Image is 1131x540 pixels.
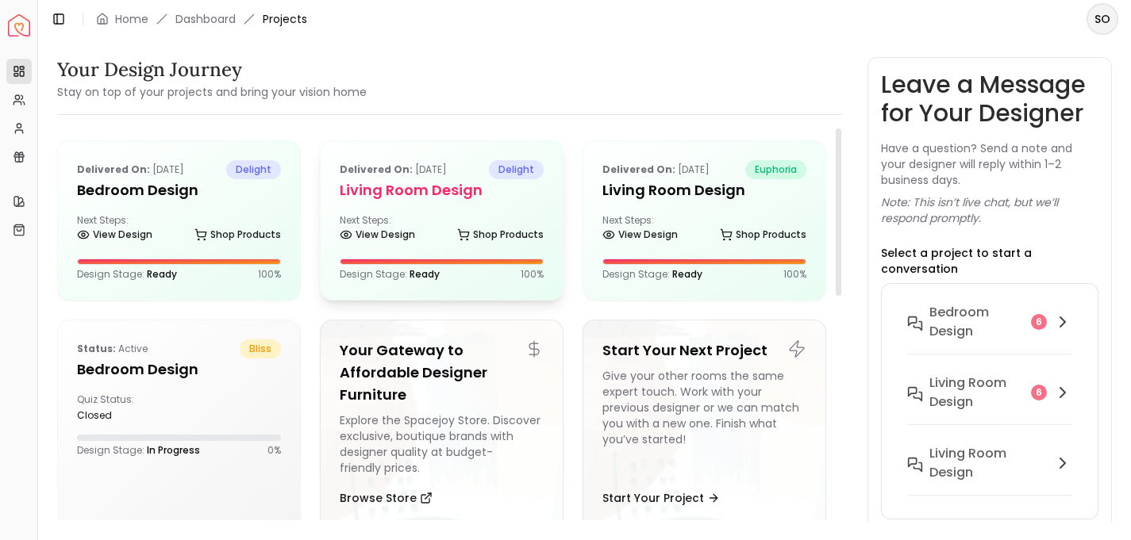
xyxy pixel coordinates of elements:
[8,14,30,36] img: Spacejoy Logo
[929,373,1025,412] h6: Living Room design
[602,160,710,179] p: [DATE]
[77,160,184,179] p: [DATE]
[340,179,544,201] h5: Living Room design
[340,412,544,476] div: Explore the Spacejoy Store. Discover exclusive, boutique brands with designer quality at budget-f...
[602,482,720,514] button: Start Your Project
[672,267,702,281] span: Ready
[147,443,200,457] span: In Progress
[77,409,172,422] div: closed
[745,160,806,179] span: euphoria
[263,11,307,27] span: Projects
[240,339,281,358] span: bliss
[258,268,281,281] p: 100 %
[602,368,806,476] div: Give your other rooms the same expert touch. Work with your previous designer or we can match you...
[410,267,440,281] span: Ready
[57,84,367,100] small: Stay on top of your projects and bring your vision home
[929,444,1047,482] h6: Living Room Design
[881,194,1098,226] p: Note: This isn’t live chat, but we’ll respond promptly.
[583,320,826,534] a: Start Your Next ProjectGive your other rooms the same expert touch. Work with your previous desig...
[77,179,281,201] h5: Bedroom design
[96,11,307,27] nav: breadcrumb
[147,267,177,281] span: Ready
[881,245,1098,277] p: Select a project to start a conversation
[929,303,1025,341] h6: Bedroom design
[77,358,281,381] h5: Bedroom Design
[340,160,447,179] p: [DATE]
[77,393,172,422] div: Quiz Status:
[489,160,544,179] span: delight
[77,163,150,176] b: Delivered on:
[881,71,1098,128] h3: Leave a Message for Your Designer
[340,482,433,514] button: Browse Store
[521,268,544,281] p: 100 %
[77,342,116,355] b: Status:
[894,297,1085,367] button: Bedroom design6
[783,268,806,281] p: 100 %
[1031,314,1047,330] div: 6
[720,224,806,246] a: Shop Products
[1088,5,1117,33] span: SO
[602,163,675,176] b: Delivered on:
[8,14,30,36] a: Spacejoy
[602,224,678,246] a: View Design
[77,444,200,457] p: Design Stage:
[881,140,1098,188] p: Have a question? Send a note and your designer will reply within 1–2 business days.
[894,367,1085,438] button: Living Room design6
[340,224,415,246] a: View Design
[57,57,367,82] h3: Your Design Journey
[340,163,413,176] b: Delivered on:
[340,268,440,281] p: Design Stage:
[77,214,281,246] div: Next Steps:
[320,320,564,534] a: Your Gateway to Affordable Designer FurnitureExplore the Spacejoy Store. Discover exclusive, bout...
[77,224,152,246] a: View Design
[115,11,148,27] a: Home
[267,444,281,457] p: 0 %
[1031,385,1047,400] div: 6
[602,268,702,281] p: Design Stage:
[175,11,236,27] a: Dashboard
[194,224,281,246] a: Shop Products
[340,339,544,406] h5: Your Gateway to Affordable Designer Furniture
[77,268,177,281] p: Design Stage:
[457,224,544,246] a: Shop Products
[602,179,806,201] h5: Living Room Design
[602,214,806,246] div: Next Steps:
[1087,3,1118,35] button: SO
[77,339,148,358] p: active
[340,214,544,246] div: Next Steps:
[602,339,806,362] h5: Start Your Next Project
[894,438,1085,508] button: Living Room Design
[226,160,281,179] span: delight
